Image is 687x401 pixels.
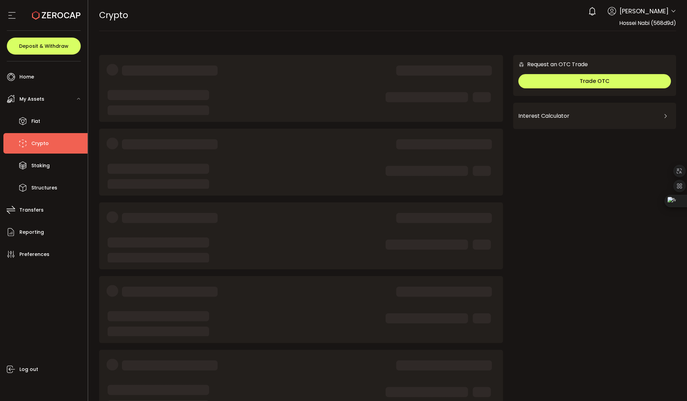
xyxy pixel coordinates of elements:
[19,364,38,374] span: Log out
[518,108,671,124] div: Interest Calculator
[31,116,40,126] span: Fiat
[518,74,671,88] button: Trade OTC
[31,139,49,148] span: Crypto
[620,6,669,16] span: [PERSON_NAME]
[7,38,81,55] button: Deposit & Withdraw
[31,183,57,193] span: Structures
[580,77,610,85] span: Trade OTC
[19,249,49,259] span: Preferences
[619,19,676,27] span: Hossei Nabi (568d9d)
[99,9,128,21] span: Crypto
[513,60,588,69] div: Request an OTC Trade
[19,227,44,237] span: Reporting
[31,161,50,171] span: Staking
[19,44,68,48] span: Deposit & Withdraw
[19,94,44,104] span: My Assets
[19,72,34,82] span: Home
[518,61,524,68] img: 6nGpN7MZ9FLuBP83NiajKbTRY4UzlzQtBKtCrLLspmCkSvCZHBKvY3NxgQaT5JnOQREvtQ257bXeeSTueZfAPizblJ+Fe8JwA...
[19,205,44,215] span: Transfers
